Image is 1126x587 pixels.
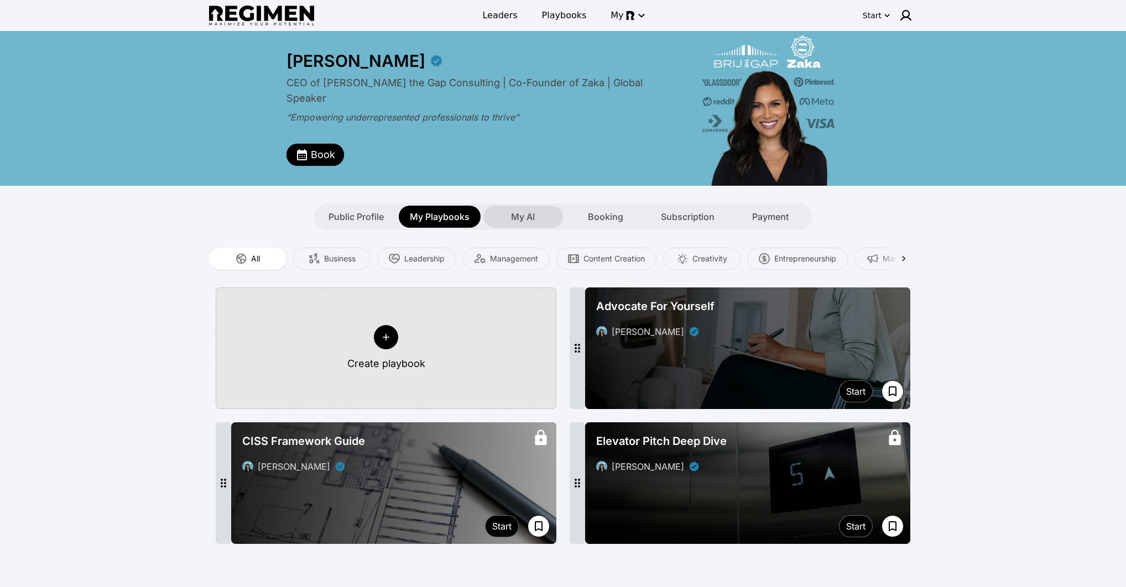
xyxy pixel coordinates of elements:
button: Subscription [648,206,728,228]
span: Elevator Pitch Deep Dive [596,433,727,449]
button: Entrepreneurship [747,248,848,270]
div: This is paid content [886,429,904,447]
span: Playbooks [542,9,587,22]
button: Book [286,144,344,166]
img: Marketing [867,253,878,264]
button: My AI [483,206,563,228]
button: Payment [731,206,810,228]
a: Leaders [476,6,524,25]
img: avatar of Devika Brij [596,461,607,472]
button: Booking [566,206,645,228]
button: Leadership [377,248,456,270]
button: Creativity [663,248,741,270]
span: My AI [511,210,535,223]
button: My [604,6,650,25]
button: All [209,248,286,270]
button: Start [839,515,873,537]
span: Content Creation [583,253,645,264]
img: avatar of Devika Brij [242,461,253,472]
div: Verified partner - Devika Brij [689,461,700,472]
button: Content Creation [556,248,656,270]
img: Creativity [677,253,688,264]
span: Business [324,253,356,264]
div: Start [846,385,866,398]
div: “Empowering underrepresented professionals to thrive” [286,111,679,124]
img: Entrepreneurship [759,253,770,264]
div: Verified partner - Devika Brij [430,54,443,67]
div: CEO of [PERSON_NAME] the Gap Consulting | Co-Founder of Zaka | Global Speaker [286,75,679,106]
span: CISS Framework Guide [242,433,365,449]
span: My [611,9,623,22]
div: Start [492,520,512,533]
span: Creativity [692,253,727,264]
img: All [236,253,247,264]
img: avatar of Devika Brij [596,326,607,337]
button: Start [861,7,893,24]
img: Management [475,253,486,264]
span: Booking [588,210,623,223]
span: Management [490,253,538,264]
button: Start [839,380,873,402]
button: Start [485,515,519,537]
button: Marketing [854,248,932,270]
span: All [251,253,260,264]
span: Public Profile [329,210,384,223]
span: Book [311,147,335,163]
div: Verified partner - Devika Brij [689,326,700,337]
span: Payment [752,210,789,223]
span: Leaders [482,9,517,22]
button: Save [882,380,904,402]
button: Public Profile [316,206,396,228]
button: My Playbooks [399,206,481,228]
div: [PERSON_NAME] [612,325,684,338]
button: Create playbook [216,287,556,409]
span: Leadership [404,253,445,264]
span: Entrepreneurship [774,253,836,264]
div: Start [846,520,866,533]
img: Business [309,253,320,264]
span: My Playbooks [410,210,470,223]
img: Regimen logo [209,6,314,26]
div: Start [863,10,882,21]
button: Save [882,515,904,537]
img: Content Creation [568,253,579,264]
button: Save [528,515,550,537]
div: [PERSON_NAME] [612,460,684,473]
div: [PERSON_NAME] [258,460,330,473]
img: Leadership [389,253,400,264]
button: Management [463,248,550,270]
div: This is paid content [532,429,550,447]
img: user icon [899,9,913,22]
span: Advocate For Yourself [596,298,715,314]
button: Business [293,248,371,270]
span: Subscription [661,210,715,223]
a: Playbooks [535,6,593,25]
div: [PERSON_NAME] [286,51,425,71]
div: Verified partner - Devika Brij [335,461,346,472]
div: Create playbook [347,356,425,371]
